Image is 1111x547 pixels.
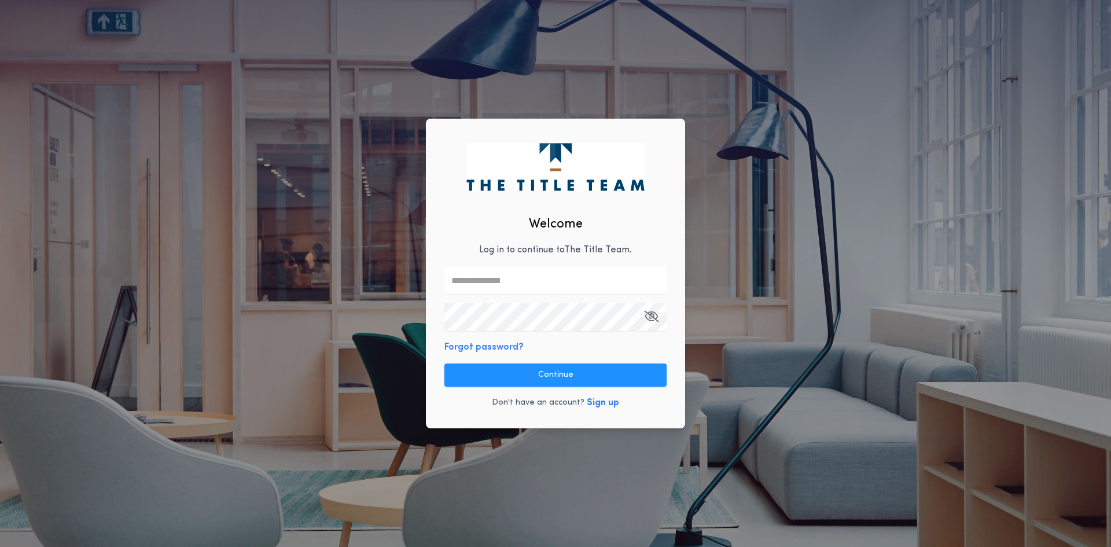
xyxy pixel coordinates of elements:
button: Continue [444,364,667,387]
h2: Welcome [529,215,583,234]
button: Forgot password? [444,340,524,354]
p: Don't have an account? [492,397,584,409]
button: Sign up [587,396,619,410]
p: Log in to continue to The Title Team . [479,243,632,257]
img: logo [466,143,644,190]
